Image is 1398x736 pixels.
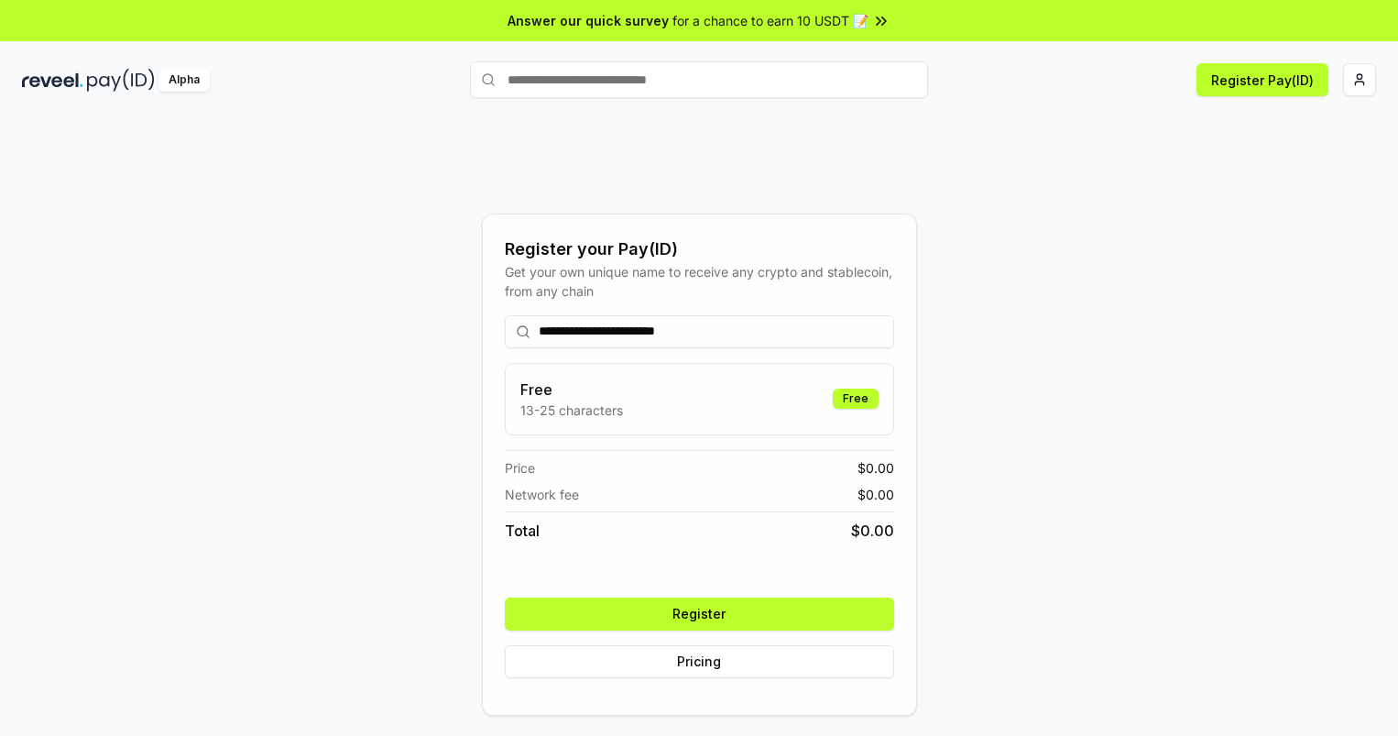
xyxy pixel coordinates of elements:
[505,645,894,678] button: Pricing
[857,485,894,504] span: $ 0.00
[508,11,669,30] span: Answer our quick survey
[505,236,894,262] div: Register your Pay(ID)
[672,11,868,30] span: for a chance to earn 10 USDT 📝
[87,69,155,92] img: pay_id
[851,520,894,542] span: $ 0.00
[505,458,535,478] span: Price
[520,379,623,401] h3: Free
[505,485,579,504] span: Network fee
[505,520,540,542] span: Total
[505,262,894,301] div: Get your own unique name to receive any crypto and stablecoin, from any chain
[505,598,894,631] button: Register
[22,69,83,92] img: reveel_dark
[520,401,623,420] p: 13-25 characters
[1196,63,1328,96] button: Register Pay(ID)
[833,389,879,409] div: Free
[158,69,210,92] div: Alpha
[857,458,894,478] span: $ 0.00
